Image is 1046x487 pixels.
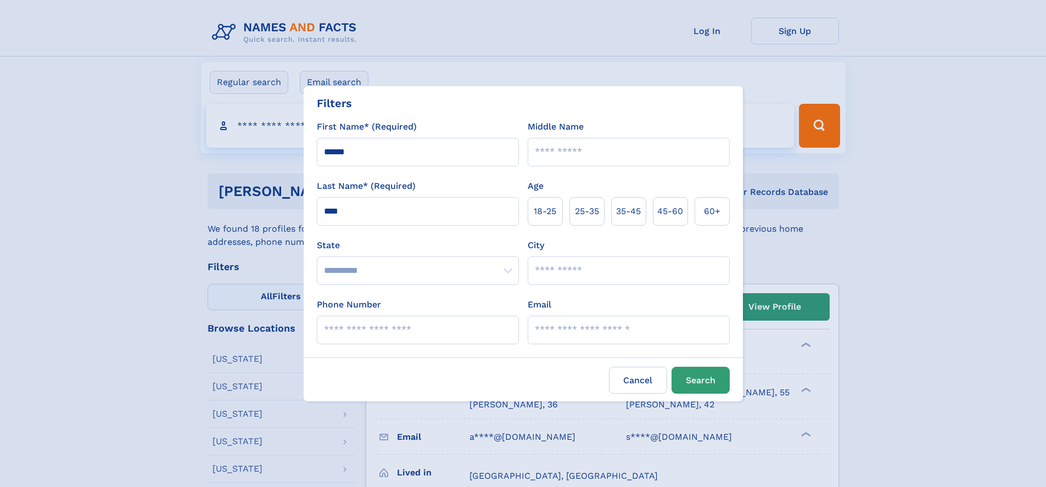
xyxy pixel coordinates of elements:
[575,205,599,218] span: 25‑35
[616,205,641,218] span: 35‑45
[528,120,584,133] label: Middle Name
[657,205,683,218] span: 45‑60
[317,95,352,111] div: Filters
[528,298,551,311] label: Email
[704,205,720,218] span: 60+
[534,205,556,218] span: 18‑25
[317,298,381,311] label: Phone Number
[317,120,417,133] label: First Name* (Required)
[317,180,416,193] label: Last Name* (Required)
[528,239,544,252] label: City
[609,367,667,394] label: Cancel
[528,180,544,193] label: Age
[672,367,730,394] button: Search
[317,239,519,252] label: State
